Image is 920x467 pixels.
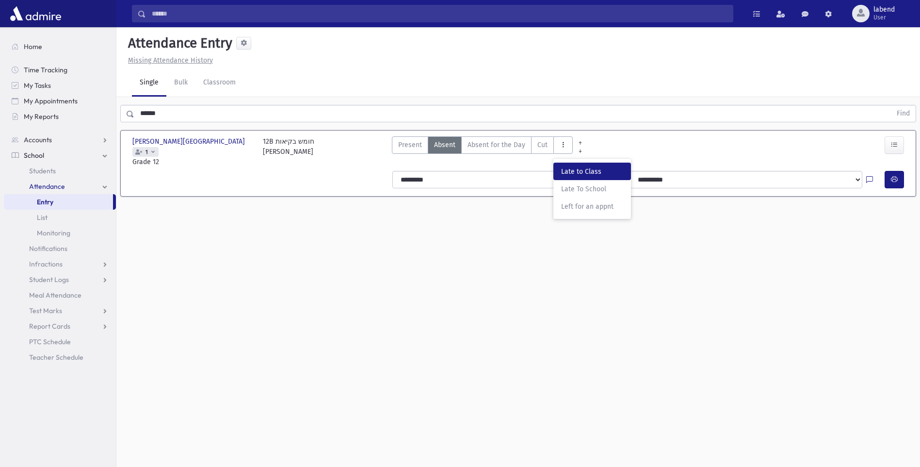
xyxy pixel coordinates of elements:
a: Report Cards [4,318,116,334]
div: 12B חומש בקיאות [PERSON_NAME] [263,136,314,167]
a: Missing Attendance History [124,56,213,65]
a: My Appointments [4,93,116,109]
span: Students [29,167,56,175]
span: Absent [434,140,455,150]
span: Present [398,140,422,150]
a: School [4,148,116,163]
span: School [24,151,44,160]
a: Infractions [4,256,116,272]
span: Left for an appnt [561,201,623,212]
div: AttTypes [392,136,573,167]
span: Attendance [29,182,65,191]
a: Test Marks [4,303,116,318]
span: User [873,14,895,21]
h5: Attendance Entry [124,35,232,51]
span: Absent for the Day [468,140,525,150]
a: Meal Attendance [4,287,116,303]
span: Grade 12 [132,157,253,167]
a: Single [132,69,166,97]
a: Time Tracking [4,62,116,78]
a: List [4,210,116,225]
span: 1 [144,149,150,155]
span: Late to Class [561,167,623,177]
a: Monitoring [4,225,116,241]
a: Teacher Schedule [4,350,116,365]
span: My Appointments [24,97,78,105]
span: Teacher Schedule [29,353,83,362]
button: Find [891,105,916,122]
span: PTC Schedule [29,337,71,346]
span: Infractions [29,260,63,268]
span: Meal Attendance [29,291,81,300]
span: Student Logs [29,275,69,284]
span: My Reports [24,112,59,121]
span: Time Tracking [24,66,67,74]
a: Accounts [4,132,116,148]
span: Entry [37,198,53,206]
u: Missing Attendance History [128,56,213,65]
a: Notifications [4,241,116,256]
span: Test Marks [29,306,62,315]
span: Notifications [29,244,67,253]
span: Monitoring [37,229,70,237]
a: My Tasks [4,78,116,93]
span: List [37,213,48,222]
input: Search [146,5,733,22]
a: Student Logs [4,272,116,287]
a: My Reports [4,109,116,124]
a: Home [4,39,116,54]
span: [PERSON_NAME][GEOGRAPHIC_DATA] [132,136,247,147]
a: Attendance [4,179,116,194]
span: Home [24,42,42,51]
a: Bulk [166,69,195,97]
span: Late To School [561,184,623,194]
img: AdmirePro [8,4,64,23]
a: Classroom [195,69,243,97]
a: PTC Schedule [4,334,116,350]
a: Students [4,163,116,179]
span: Cut [537,140,548,150]
span: My Tasks [24,81,51,90]
span: labend [873,6,895,14]
span: Accounts [24,135,52,144]
a: Entry [4,194,113,210]
span: Report Cards [29,322,70,331]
